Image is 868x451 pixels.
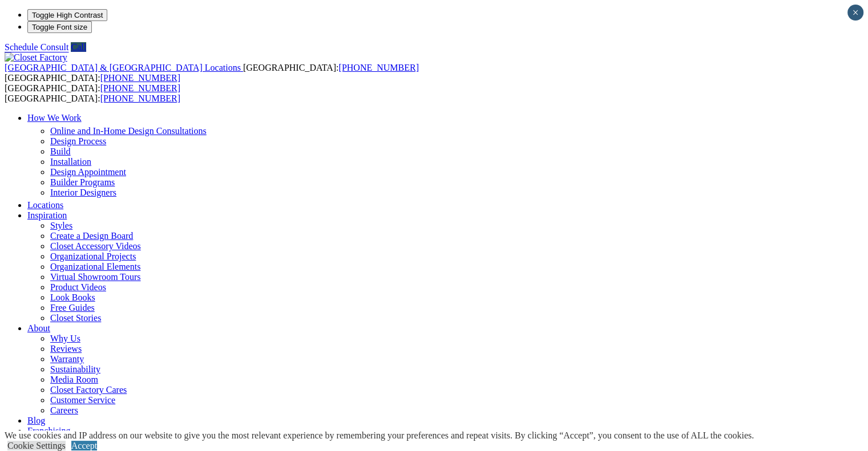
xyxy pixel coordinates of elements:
a: Installation [50,157,91,166]
a: About [27,323,50,333]
a: Inspiration [27,210,67,220]
a: Careers [50,405,78,415]
a: Blog [27,416,45,425]
img: Closet Factory [5,52,67,63]
a: Call [71,42,86,52]
a: [PHONE_NUMBER] [338,63,418,72]
a: Accept [71,441,97,450]
button: Toggle High Contrast [27,9,107,21]
a: Design Appointment [50,167,126,177]
a: Reviews [50,344,82,354]
a: Locations [27,200,63,210]
a: Builder Programs [50,177,115,187]
span: Toggle Font size [32,23,87,31]
a: Product Videos [50,282,106,292]
a: [PHONE_NUMBER] [100,94,180,103]
a: Design Process [50,136,106,146]
a: Create a Design Board [50,231,133,241]
a: Online and In-Home Design Consultations [50,126,207,136]
a: Closet Stories [50,313,101,323]
a: Cookie Settings [7,441,66,450]
span: Toggle High Contrast [32,11,103,19]
a: Free Guides [50,303,95,312]
a: Franchising [27,426,71,436]
a: Schedule Consult [5,42,68,52]
a: Organizational Elements [50,262,140,271]
a: Why Us [50,334,80,343]
a: Interior Designers [50,188,116,197]
a: [PHONE_NUMBER] [100,73,180,83]
span: [GEOGRAPHIC_DATA] & [GEOGRAPHIC_DATA] Locations [5,63,241,72]
a: Closet Factory Cares [50,385,127,395]
button: Close [847,5,863,21]
a: Sustainability [50,364,100,374]
a: Styles [50,221,72,230]
a: Build [50,147,71,156]
span: [GEOGRAPHIC_DATA]: [GEOGRAPHIC_DATA]: [5,63,419,83]
a: Closet Accessory Videos [50,241,141,251]
a: Look Books [50,292,95,302]
a: How We Work [27,113,82,123]
div: We use cookies and IP address on our website to give you the most relevant experience by remember... [5,430,754,441]
a: Warranty [50,354,84,364]
a: Virtual Showroom Tours [50,272,141,282]
a: Organizational Projects [50,251,136,261]
button: Toggle Font size [27,21,92,33]
a: [PHONE_NUMBER] [100,83,180,93]
a: [GEOGRAPHIC_DATA] & [GEOGRAPHIC_DATA] Locations [5,63,243,72]
a: Customer Service [50,395,115,405]
a: Media Room [50,375,98,384]
span: [GEOGRAPHIC_DATA]: [GEOGRAPHIC_DATA]: [5,83,180,103]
